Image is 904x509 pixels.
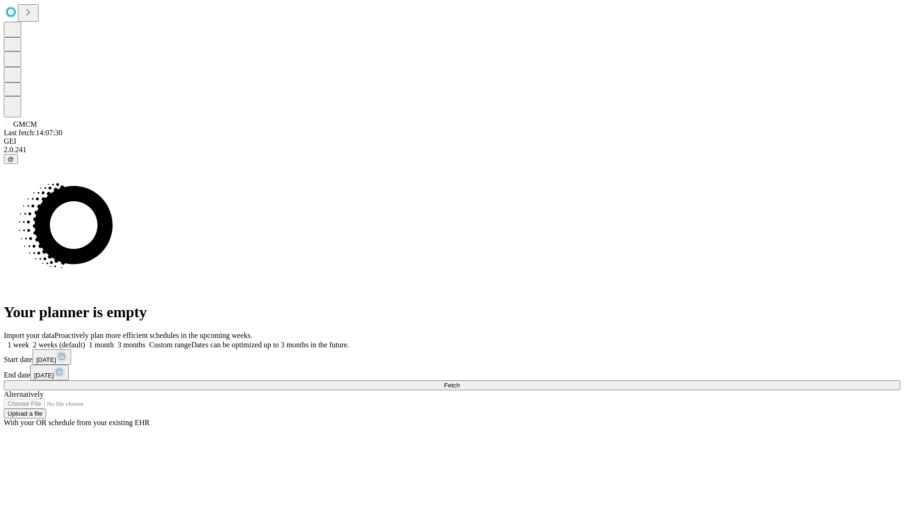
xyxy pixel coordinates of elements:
[55,331,252,339] span: Proactively plan more efficient schedules in the upcoming weeks.
[4,409,46,419] button: Upload a file
[89,341,114,349] span: 1 month
[4,137,900,146] div: GEI
[4,390,43,398] span: Alternatively
[30,365,69,380] button: [DATE]
[4,349,900,365] div: Start date
[4,365,900,380] div: End date
[191,341,349,349] span: Dates can be optimized up to 3 months in the future.
[444,382,460,389] span: Fetch
[8,156,14,163] span: @
[13,120,37,128] span: GMCM
[32,349,71,365] button: [DATE]
[4,331,55,339] span: Import your data
[4,380,900,390] button: Fetch
[36,356,56,363] span: [DATE]
[4,146,900,154] div: 2.0.241
[4,154,18,164] button: @
[8,341,29,349] span: 1 week
[118,341,145,349] span: 3 months
[33,341,85,349] span: 2 weeks (default)
[4,304,900,321] h1: Your planner is empty
[149,341,191,349] span: Custom range
[4,129,63,137] span: Last fetch: 14:07:30
[4,419,150,427] span: With your OR schedule from your existing EHR
[34,372,54,379] span: [DATE]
